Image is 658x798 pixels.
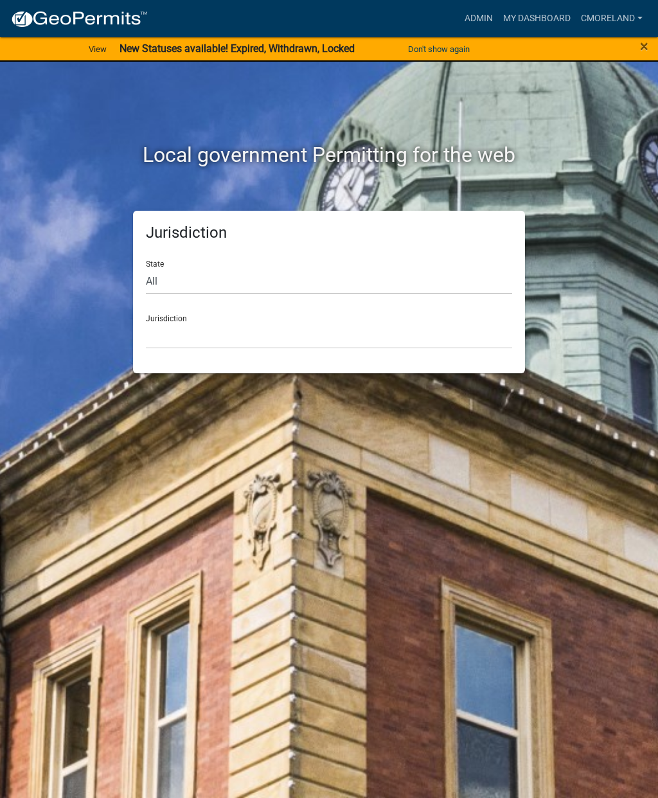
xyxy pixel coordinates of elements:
[576,6,648,31] a: cmoreland
[84,39,112,60] a: View
[146,224,512,242] h5: Jurisdiction
[120,42,355,55] strong: New Statuses available! Expired, Withdrawn, Locked
[498,6,576,31] a: My Dashboard
[640,39,648,54] button: Close
[403,39,475,60] button: Don't show again
[30,143,628,167] h2: Local government Permitting for the web
[640,37,648,55] span: ×
[459,6,498,31] a: Admin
